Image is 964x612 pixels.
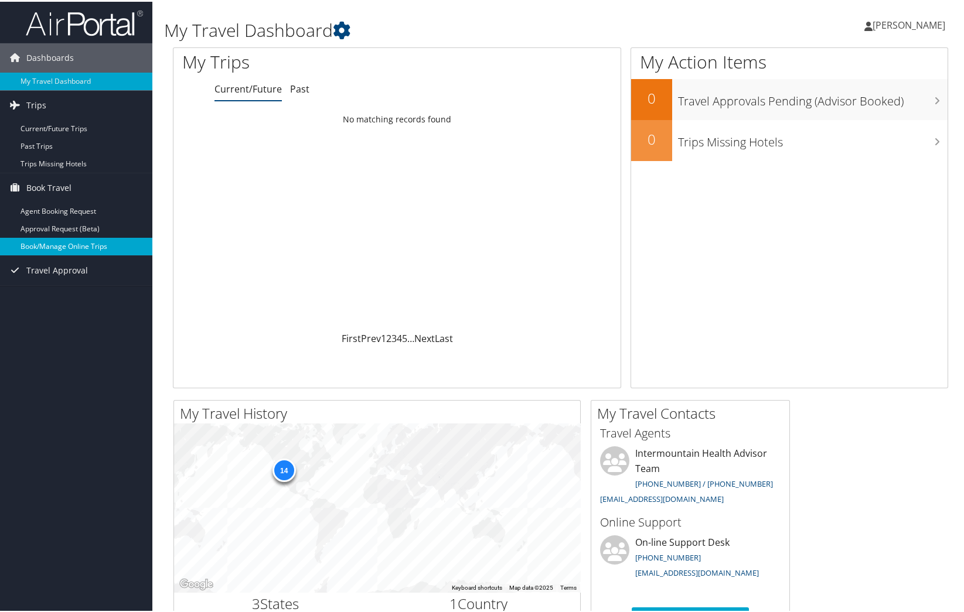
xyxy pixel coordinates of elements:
[594,534,786,582] li: On-line Support Desk
[678,86,948,108] h3: Travel Approvals Pending (Advisor Booked)
[397,330,402,343] a: 4
[26,89,46,118] span: Trips
[678,126,948,149] h3: Trips Missing Hotels
[631,77,948,118] a: 0Travel Approvals Pending (Advisor Booked)
[600,512,781,529] h3: Online Support
[635,566,759,576] a: [EMAIL_ADDRESS][DOMAIN_NAME]
[631,48,948,73] h1: My Action Items
[600,423,781,440] h3: Travel Agents
[164,16,693,41] h1: My Travel Dashboard
[407,330,414,343] span: …
[435,330,453,343] a: Last
[180,402,580,422] h2: My Travel History
[177,575,216,590] img: Google
[177,575,216,590] a: Open this area in Google Maps (opens a new window)
[594,445,786,507] li: Intermountain Health Advisor Team
[272,457,295,480] div: 14
[252,592,260,611] span: 3
[26,254,88,283] span: Travel Approval
[26,8,143,35] img: airportal-logo.png
[342,330,361,343] a: First
[873,17,945,30] span: [PERSON_NAME]
[449,592,458,611] span: 1
[452,582,502,590] button: Keyboard shortcuts
[386,592,572,612] h2: Country
[600,492,724,502] a: [EMAIL_ADDRESS][DOMAIN_NAME]
[290,81,309,94] a: Past
[26,42,74,71] span: Dashboards
[183,592,369,612] h2: States
[864,6,957,41] a: [PERSON_NAME]
[509,583,553,589] span: Map data ©2025
[386,330,391,343] a: 2
[631,128,672,148] h2: 0
[214,81,282,94] a: Current/Future
[597,402,789,422] h2: My Travel Contacts
[631,118,948,159] a: 0Trips Missing Hotels
[402,330,407,343] a: 5
[173,107,621,128] td: No matching records found
[182,48,425,73] h1: My Trips
[635,551,701,561] a: [PHONE_NUMBER]
[381,330,386,343] a: 1
[26,172,71,201] span: Book Travel
[560,583,577,589] a: Terms (opens in new tab)
[391,330,397,343] a: 3
[414,330,435,343] a: Next
[635,477,773,487] a: [PHONE_NUMBER] / [PHONE_NUMBER]
[631,87,672,107] h2: 0
[361,330,381,343] a: Prev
